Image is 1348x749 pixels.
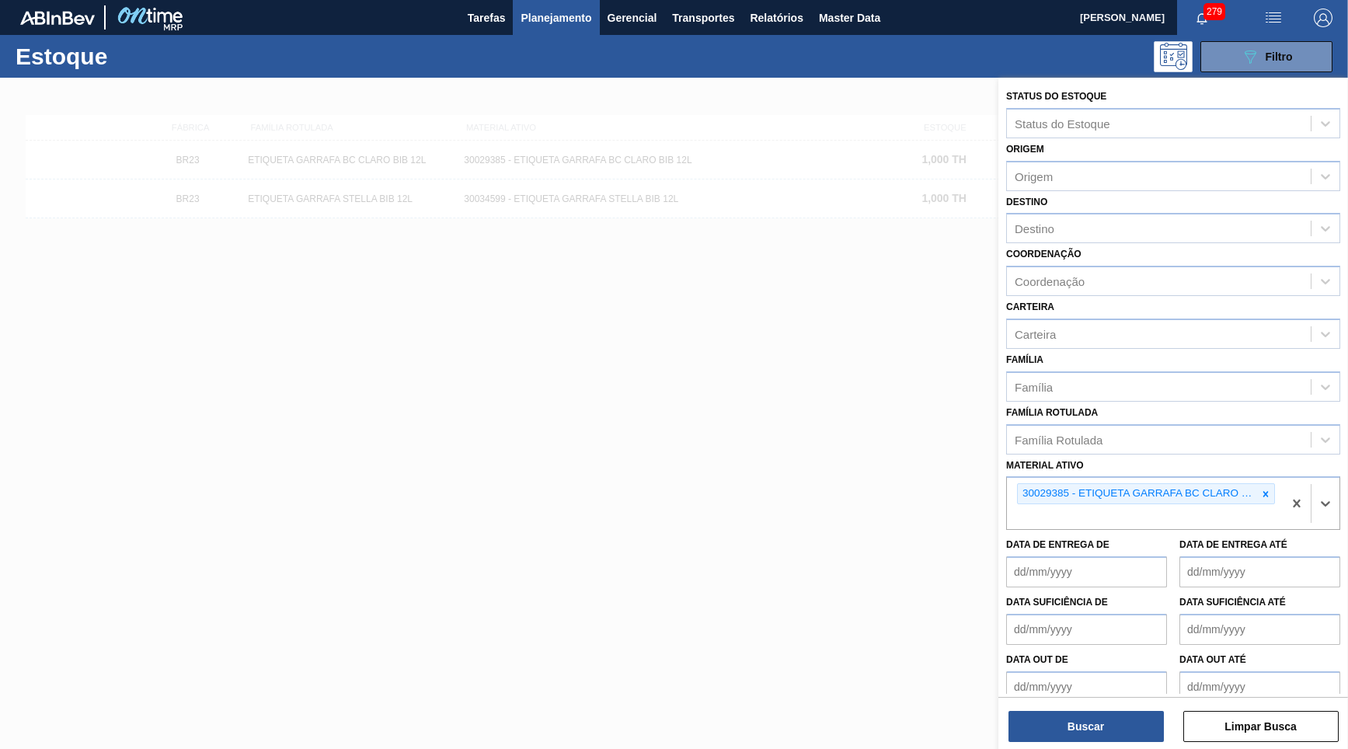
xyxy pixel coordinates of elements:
label: Material ativo [1006,460,1084,471]
span: Tarefas [468,9,506,27]
span: Filtro [1266,51,1293,63]
span: Gerencial [608,9,657,27]
label: Carteira [1006,301,1054,312]
label: Destino [1006,197,1047,207]
input: dd/mm/yyyy [1179,556,1340,587]
span: Transportes [672,9,734,27]
label: Data out de [1006,654,1068,665]
img: TNhmsLtSVTkK8tSr43FrP2fwEKptu5GPRR3wAAAABJRU5ErkJggg== [20,11,95,25]
label: Status do Estoque [1006,91,1106,102]
input: dd/mm/yyyy [1006,614,1167,645]
label: Data out até [1179,654,1246,665]
span: 279 [1203,3,1225,20]
div: Destino [1015,222,1054,235]
label: Família Rotulada [1006,407,1098,418]
div: Coordenação [1015,275,1085,288]
span: Planejamento [521,9,591,27]
input: dd/mm/yyyy [1179,671,1340,702]
div: Pogramando: nenhum usuário selecionado [1154,41,1193,72]
div: Status do Estoque [1015,117,1110,130]
label: Data suficiência de [1006,597,1108,608]
label: Data de Entrega de [1006,539,1109,550]
div: Família [1015,380,1053,393]
div: Família Rotulada [1015,433,1102,446]
div: Carteira [1015,327,1056,340]
label: Família [1006,354,1043,365]
div: 30029385 - ETIQUETA GARRAFA BC CLARO BIB 12L [1018,484,1257,503]
input: dd/mm/yyyy [1006,556,1167,587]
div: Origem [1015,169,1053,183]
h1: Estoque [16,47,244,65]
input: dd/mm/yyyy [1006,671,1167,702]
label: Origem [1006,144,1044,155]
label: Data suficiência até [1179,597,1286,608]
img: userActions [1264,9,1283,27]
label: Coordenação [1006,249,1082,260]
span: Relatórios [750,9,803,27]
span: Master Data [819,9,880,27]
button: Notificações [1177,7,1227,29]
img: Logout [1314,9,1332,27]
input: dd/mm/yyyy [1179,614,1340,645]
label: Data de Entrega até [1179,539,1287,550]
button: Filtro [1200,41,1332,72]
